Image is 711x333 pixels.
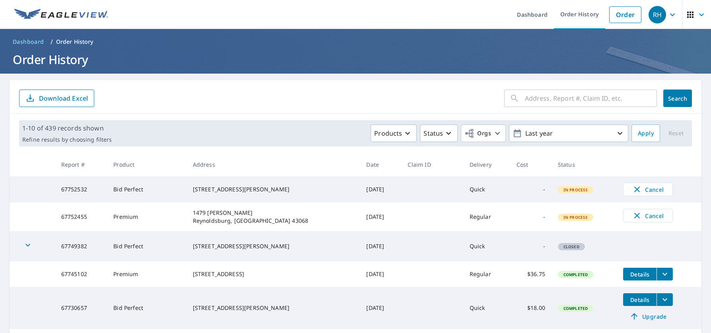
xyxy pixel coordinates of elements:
td: Regular [463,203,510,231]
span: Details [628,296,652,304]
button: Last year [509,125,628,142]
span: Apply [638,129,654,138]
a: Upgrade [623,310,673,323]
th: Claim ID [401,153,463,176]
div: [STREET_ADDRESS][PERSON_NAME] [193,185,354,193]
th: Date [360,153,401,176]
td: Bid Perfect [107,176,186,203]
td: [DATE] [360,261,401,287]
span: Details [628,271,652,278]
span: Cancel [631,185,664,194]
div: [STREET_ADDRESS] [193,270,354,278]
button: Products [371,125,417,142]
div: [STREET_ADDRESS][PERSON_NAME] [193,304,354,312]
td: [DATE] [360,231,401,261]
p: Status [423,129,443,138]
span: Cancel [631,211,664,220]
td: $36.75 [510,261,552,287]
div: [STREET_ADDRESS][PERSON_NAME] [193,242,354,250]
td: [DATE] [360,203,401,231]
th: Product [107,153,186,176]
td: Premium [107,261,186,287]
p: Download Excel [39,94,88,103]
p: Last year [522,127,615,140]
td: 67745102 [55,261,107,287]
td: Regular [463,261,510,287]
span: Completed [559,272,592,277]
button: Apply [631,125,660,142]
p: Products [374,129,402,138]
td: $18.00 [510,287,552,329]
td: Quick [463,231,510,261]
button: detailsBtn-67745102 [623,268,657,280]
p: Refine results by choosing filters [22,136,112,143]
h1: Order History [10,51,701,68]
td: [DATE] [360,176,401,203]
td: Quick [463,176,510,203]
td: Bid Perfect [107,231,186,261]
td: Bid Perfect [107,287,186,329]
div: RH [649,6,666,23]
button: filesDropdownBtn-67745102 [657,268,673,280]
span: Closed [559,244,584,249]
input: Address, Report #, Claim ID, etc. [525,87,657,109]
button: Cancel [623,209,673,222]
span: Dashboard [13,38,44,46]
img: EV Logo [14,9,108,21]
span: Search [670,95,686,102]
th: Address [186,153,360,176]
span: Completed [559,306,592,311]
span: In Process [559,214,593,220]
th: Status [552,153,617,176]
td: - [510,231,552,261]
a: Order [609,6,641,23]
th: Report # [55,153,107,176]
td: Premium [107,203,186,231]
button: Status [420,125,458,142]
p: 1-10 of 439 records shown [22,123,112,133]
a: Dashboard [10,35,47,48]
td: - [510,176,552,203]
span: Orgs [464,129,491,138]
td: 67730657 [55,287,107,329]
th: Delivery [463,153,510,176]
button: Orgs [461,125,506,142]
nav: breadcrumb [10,35,701,48]
td: 67752532 [55,176,107,203]
span: Upgrade [628,312,668,321]
td: Quick [463,287,510,329]
div: 1479 [PERSON_NAME] Reynoldsburg, [GEOGRAPHIC_DATA] 43068 [193,209,354,225]
td: 67749382 [55,231,107,261]
button: detailsBtn-67730657 [623,293,657,306]
li: / [51,37,53,47]
button: Cancel [623,183,673,196]
td: 67752455 [55,203,107,231]
th: Cost [510,153,552,176]
td: - [510,203,552,231]
p: Order History [56,38,93,46]
td: [DATE] [360,287,401,329]
button: Search [663,90,692,107]
span: In Process [559,187,593,193]
button: Download Excel [19,90,94,107]
button: filesDropdownBtn-67730657 [657,293,673,306]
